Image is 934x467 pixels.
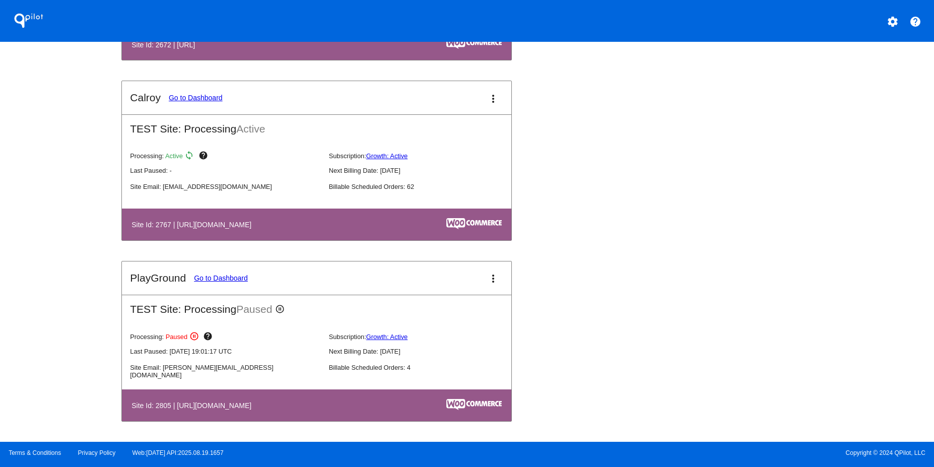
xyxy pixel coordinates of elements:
p: Subscription: [329,152,519,160]
span: Active [236,123,265,135]
p: Billable Scheduled Orders: 62 [329,183,519,190]
h2: TEST Site: Processing [122,115,511,135]
p: Site Email: [PERSON_NAME][EMAIL_ADDRESS][DOMAIN_NAME] [130,364,320,379]
a: Growth: Active [366,152,408,160]
mat-icon: help [909,16,921,28]
a: Web:[DATE] API:2025.08.19.1657 [132,449,224,456]
a: Go to Dashboard [169,94,223,102]
mat-icon: help [198,151,211,163]
mat-icon: pause_circle_outline [189,331,202,344]
a: Privacy Policy [78,449,116,456]
p: Billable Scheduled Orders: 4 [329,364,519,371]
img: c53aa0e5-ae75-48aa-9bee-956650975ee5 [446,38,502,49]
h2: Calroy [130,92,161,104]
img: c53aa0e5-ae75-48aa-9bee-956650975ee5 [446,218,502,229]
mat-icon: help [203,331,215,344]
mat-icon: sync [184,151,196,163]
h4: Site Id: 2805 | [URL][DOMAIN_NAME] [131,402,256,410]
a: Terms & Conditions [9,449,61,456]
img: c53aa0e5-ae75-48aa-9bee-956650975ee5 [446,399,502,410]
span: Paused [166,333,187,341]
mat-icon: more_vert [487,273,499,285]
p: Site Email: [EMAIL_ADDRESS][DOMAIN_NAME] [130,183,320,190]
p: Processing: [130,151,320,163]
mat-icon: settings [887,16,899,28]
p: Processing: [130,331,320,344]
p: Next Billing Date: [DATE] [329,348,519,355]
p: Last Paused: [DATE] 19:01:17 UTC [130,348,320,355]
h4: Site Id: 2767 | [URL][DOMAIN_NAME] [131,221,256,229]
p: Subscription: [329,333,519,341]
a: Go to Dashboard [194,274,248,282]
h4: Site Id: 2672 | [URL] [131,41,200,49]
p: Last Paused: - [130,167,320,174]
a: Growth: Active [366,333,408,341]
mat-icon: more_vert [487,93,499,105]
p: Next Billing Date: [DATE] [329,167,519,174]
h2: TEST Site: Processing [122,295,511,316]
mat-icon: pause_circle_outline [275,304,287,316]
h2: PlayGround [130,272,186,284]
span: Copyright © 2024 QPilot, LLC [476,449,925,456]
h1: QPilot [9,11,49,31]
span: Paused [236,303,272,315]
span: Active [165,152,183,160]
